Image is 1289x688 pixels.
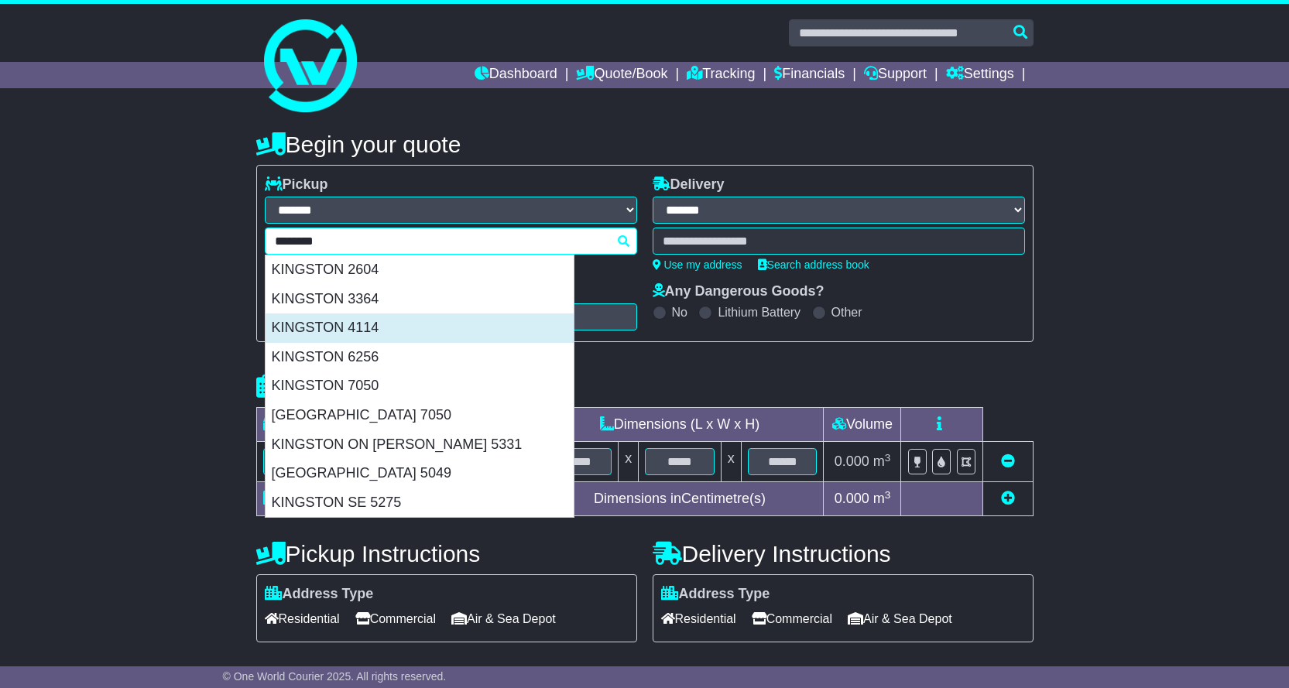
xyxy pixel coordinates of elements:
a: Financials [774,62,845,88]
td: Volume [824,408,901,442]
td: Type [256,408,386,442]
span: Commercial [752,607,832,631]
a: Support [864,62,927,88]
a: Add new item [1001,491,1015,506]
span: Commercial [355,607,436,631]
span: 0.000 [835,454,869,469]
a: Remove this item [1001,454,1015,469]
div: KINGSTON 4114 [266,313,574,343]
label: Other [831,305,862,320]
h4: Package details | [256,374,451,399]
label: Address Type [661,586,770,603]
a: Use my address [653,258,742,271]
sup: 3 [885,452,891,464]
td: Total [256,482,386,516]
div: KINGSTON ON [PERSON_NAME] 5331 [266,430,574,460]
h4: Pickup Instructions [256,541,637,566]
span: 0.000 [835,491,869,506]
label: No [672,305,687,320]
h4: Delivery Instructions [653,541,1034,566]
a: Dashboard [475,62,557,88]
span: Air & Sea Depot [451,607,556,631]
span: m [873,454,891,469]
div: KINGSTON 7050 [266,371,574,401]
div: KINGSTON 2604 [266,255,574,285]
div: KINGSTON 6256 [266,343,574,372]
div: [GEOGRAPHIC_DATA] 5049 [266,459,574,488]
sup: 3 [885,489,891,501]
td: x [619,442,639,482]
div: KINGSTON 3364 [266,285,574,314]
a: Settings [946,62,1014,88]
label: Lithium Battery [718,305,800,320]
a: Quote/Book [576,62,667,88]
span: Residential [661,607,736,631]
span: © One World Courier 2025. All rights reserved. [223,670,447,683]
span: Air & Sea Depot [848,607,952,631]
label: Address Type [265,586,374,603]
span: Residential [265,607,340,631]
td: x [721,442,741,482]
span: m [873,491,891,506]
typeahead: Please provide city [265,228,637,255]
a: Search address book [758,258,869,271]
label: Pickup [265,176,328,193]
td: Dimensions in Centimetre(s) [536,482,824,516]
label: Any Dangerous Goods? [653,283,824,300]
label: Delivery [653,176,725,193]
h4: Begin your quote [256,132,1034,157]
div: KINGSTON SE 5275 [266,488,574,518]
td: Dimensions (L x W x H) [536,408,824,442]
a: Tracking [687,62,755,88]
div: [GEOGRAPHIC_DATA] 7050 [266,401,574,430]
